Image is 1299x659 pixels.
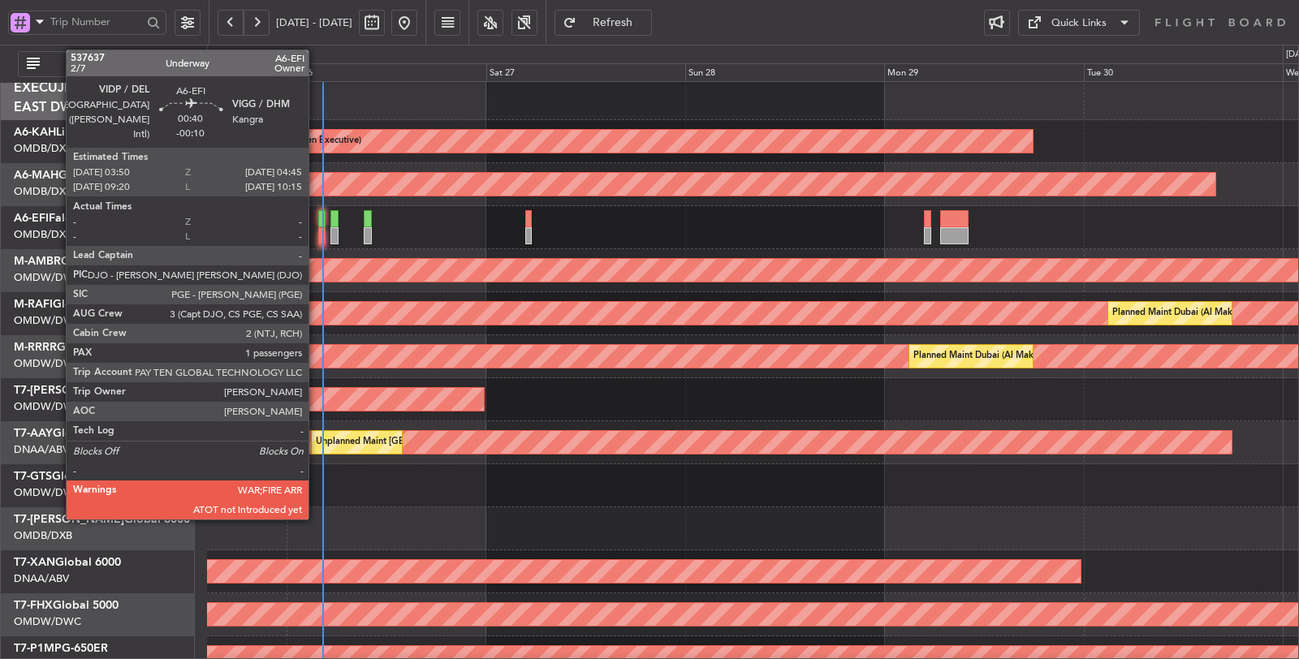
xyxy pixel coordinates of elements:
[14,514,190,525] a: T7-[PERSON_NAME]Global 6000
[14,471,52,482] span: T7-GTS
[913,344,1073,368] div: Planned Maint Dubai (Al Maktoum Intl)
[14,600,53,611] span: T7-FHX
[18,51,176,77] button: All Aircraft
[14,643,62,654] span: T7-P1MP
[14,442,69,457] a: DNAA/ABV
[14,256,61,267] span: M-AMBR
[43,58,170,70] span: All Aircraft
[316,430,556,454] div: Unplanned Maint [GEOGRAPHIC_DATA] (Al Maktoum Intl)
[14,600,119,611] a: T7-FHXGlobal 5000
[14,514,124,525] span: T7-[PERSON_NAME]
[14,256,127,267] a: M-AMBRGlobal 5000
[276,15,352,30] span: [DATE] - [DATE]
[555,10,652,36] button: Refresh
[14,342,123,353] a: M-RRRRGlobal 6000
[14,270,81,285] a: OMDW/DWC
[884,63,1083,83] div: Mon 29
[14,399,81,414] a: OMDW/DWC
[486,63,685,83] div: Sat 27
[14,385,190,396] a: T7-[PERSON_NAME]Global 7500
[14,428,53,439] span: T7-AAY
[1112,301,1272,325] div: Planned Maint Dubai (Al Maktoum Intl)
[1084,63,1283,83] div: Tue 30
[14,170,124,181] a: A6-MAHGlobal 7500
[14,428,119,439] a: T7-AAYGlobal 7500
[14,643,108,654] a: T7-P1MPG-650ER
[14,299,119,310] a: M-RAFIGlobal 7500
[1051,15,1107,32] div: Quick Links
[14,485,81,500] a: OMDW/DWC
[14,213,102,224] a: A6-EFIFalcon 7X
[14,227,72,242] a: OMDB/DXB
[14,557,55,568] span: T7-XAN
[580,17,646,28] span: Refresh
[685,63,884,83] div: Sun 28
[50,10,142,34] input: Trip Number
[117,129,361,153] div: Planned Maint [GEOGRAPHIC_DATA] (Al Bateen Executive)
[14,528,72,543] a: OMDB/DXB
[1018,10,1140,36] button: Quick Links
[14,356,81,371] a: OMDW/DWC
[14,299,53,310] span: M-RAFI
[14,557,121,568] a: T7-XANGlobal 6000
[14,127,56,138] span: A6-KAH
[14,342,57,353] span: M-RRRR
[14,170,58,181] span: A6-MAH
[287,63,486,83] div: Fri 26
[14,471,118,482] a: T7-GTSGlobal 7500
[14,127,127,138] a: A6-KAHLineage 1000
[14,614,81,629] a: OMDW/DWC
[14,213,49,224] span: A6-EFI
[14,313,81,328] a: OMDW/DWC
[14,141,72,156] a: OMDB/DXB
[14,184,72,199] a: OMDB/DXB
[14,385,124,396] span: T7-[PERSON_NAME]
[210,48,238,62] div: [DATE]
[14,571,69,586] a: DNAA/ABV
